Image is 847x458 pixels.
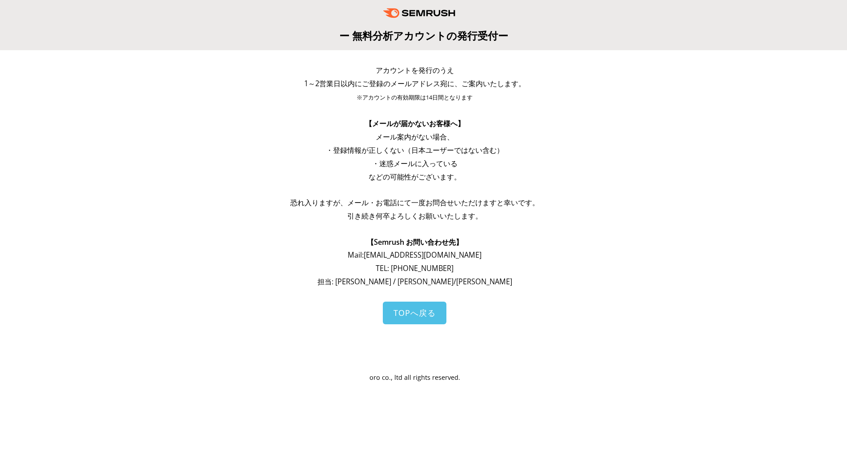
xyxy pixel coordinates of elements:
[376,132,454,142] span: メール案内がない場合、
[326,145,504,155] span: ・登録情報が正しくない（日本ユーザーではない含む）
[369,373,460,382] span: oro co., ltd all rights reserved.
[317,277,512,287] span: 担当: [PERSON_NAME] / [PERSON_NAME]/[PERSON_NAME]
[393,307,436,318] span: TOPへ戻る
[357,94,473,101] span: ※アカウントの有効期限は14日間となります
[339,28,508,43] span: ー 無料分析アカウントの発行受付ー
[383,302,446,324] a: TOPへ戻る
[376,263,454,273] span: TEL: [PHONE_NUMBER]
[365,119,465,128] span: 【メールが届かないお客様へ】
[347,211,482,221] span: 引き続き何卒よろしくお願いいたします。
[369,172,461,182] span: などの可能性がございます。
[367,237,463,247] span: 【Semrush お問い合わせ先】
[376,65,454,75] span: アカウントを発行のうえ
[372,159,458,168] span: ・迷惑メールに入っている
[348,250,482,260] span: Mail: [EMAIL_ADDRESS][DOMAIN_NAME]
[304,79,526,88] span: 1～2営業日以内にご登録のメールアドレス宛に、ご案内いたします。
[290,198,539,207] span: 恐れ入りますが、メール・お電話にて一度お問合せいただけますと幸いです。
